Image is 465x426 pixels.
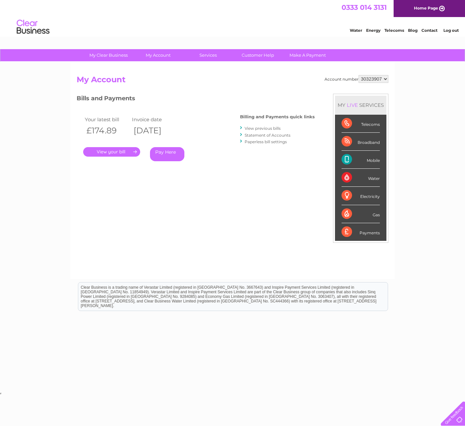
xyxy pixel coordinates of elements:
[408,28,418,33] a: Blog
[245,133,290,138] a: Statement of Accounts
[350,28,362,33] a: Water
[342,169,380,187] div: Water
[77,75,388,87] h2: My Account
[342,151,380,169] div: Mobile
[421,28,437,33] a: Contact
[342,187,380,205] div: Electricity
[335,96,386,114] div: MY SERVICES
[77,94,315,105] h3: Bills and Payments
[130,115,177,124] td: Invoice date
[245,139,287,144] a: Paperless bill settings
[345,102,359,108] div: LIVE
[231,49,285,61] a: Customer Help
[16,17,50,37] img: logo.png
[325,75,388,83] div: Account number
[342,133,380,151] div: Broadband
[131,49,185,61] a: My Account
[150,147,184,161] a: Pay Here
[342,205,380,223] div: Gas
[78,4,388,32] div: Clear Business is a trading name of Verastar Limited (registered in [GEOGRAPHIC_DATA] No. 3667643...
[82,49,136,61] a: My Clear Business
[342,223,380,241] div: Payments
[443,28,459,33] a: Log out
[366,28,381,33] a: Energy
[245,126,281,131] a: View previous bills
[83,115,130,124] td: Your latest bill
[384,28,404,33] a: Telecoms
[181,49,235,61] a: Services
[240,114,315,119] h4: Billing and Payments quick links
[281,49,335,61] a: Make A Payment
[83,147,140,157] a: .
[342,3,387,11] a: 0333 014 3131
[342,115,380,133] div: Telecoms
[83,124,130,137] th: £174.89
[130,124,177,137] th: [DATE]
